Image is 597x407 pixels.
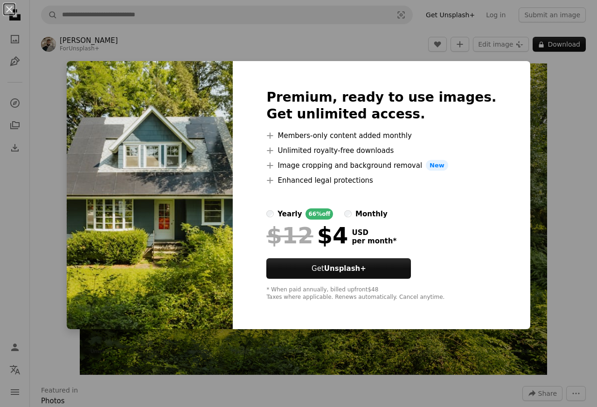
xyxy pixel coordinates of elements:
[344,210,352,218] input: monthly
[266,258,411,279] button: GetUnsplash+
[266,223,313,248] span: $12
[266,175,496,186] li: Enhanced legal protections
[266,160,496,171] li: Image cropping and background removal
[355,208,388,220] div: monthly
[266,130,496,141] li: Members-only content added monthly
[305,208,333,220] div: 66% off
[352,237,396,245] span: per month *
[266,89,496,123] h2: Premium, ready to use images. Get unlimited access.
[266,145,496,156] li: Unlimited royalty-free downloads
[266,286,496,301] div: * When paid annually, billed upfront $48 Taxes where applicable. Renews automatically. Cancel any...
[278,208,302,220] div: yearly
[352,228,396,237] span: USD
[67,61,233,330] img: premium_photo-1734545294150-3d6c417c5cfb
[324,264,366,273] strong: Unsplash+
[266,223,348,248] div: $4
[266,210,274,218] input: yearly66%off
[426,160,448,171] span: New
